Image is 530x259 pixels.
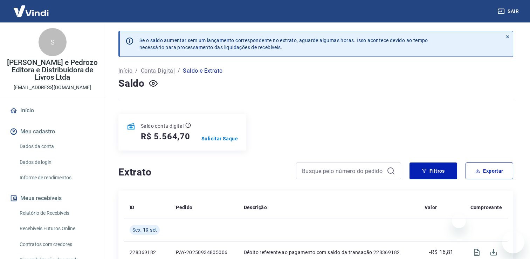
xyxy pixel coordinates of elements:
h5: R$ 5.564,70 [141,131,190,142]
p: ID [130,204,135,211]
button: Sair [496,5,522,18]
a: Contratos com credores [17,237,96,252]
p: / [135,67,138,75]
p: PAY-20250934805006 [176,249,233,256]
a: Início [8,103,96,118]
span: Sex, 19 set [132,226,157,233]
iframe: Botão para abrir a janela de mensagens [502,231,524,253]
a: Relatório de Recebíveis [17,206,96,220]
p: Descrição [244,204,267,211]
button: Filtros [409,162,457,179]
button: Meus recebíveis [8,191,96,206]
a: Recebíveis Futuros Online [17,221,96,236]
p: Se o saldo aumentar sem um lançamento correspondente no extrato, aguarde algumas horas. Isso acon... [139,37,428,51]
h4: Extrato [118,165,288,179]
a: Dados de login [17,155,96,170]
div: S [39,28,67,56]
p: 228369182 [130,249,165,256]
p: Valor [425,204,437,211]
iframe: Fechar mensagem [452,214,466,228]
p: Saldo conta digital [141,122,184,129]
p: [EMAIL_ADDRESS][DOMAIN_NAME] [14,84,91,91]
a: Conta Digital [141,67,175,75]
a: Início [118,67,132,75]
h4: Saldo [118,77,145,91]
p: Débito referente ao pagamento com saldo da transação 228369182 [244,249,413,256]
input: Busque pelo número do pedido [302,166,384,176]
p: -R$ 16,81 [429,248,454,257]
a: Dados da conta [17,139,96,154]
p: [PERSON_NAME] e Pedrozo Editora e Distribuidora de Livros Ltda [6,59,99,81]
button: Exportar [466,162,513,179]
p: / [178,67,180,75]
p: Comprovante [470,204,502,211]
p: Saldo e Extrato [183,67,222,75]
a: Informe de rendimentos [17,171,96,185]
button: Meu cadastro [8,124,96,139]
p: Pedido [176,204,192,211]
img: Vindi [8,0,54,22]
a: Solicitar Saque [201,135,238,142]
